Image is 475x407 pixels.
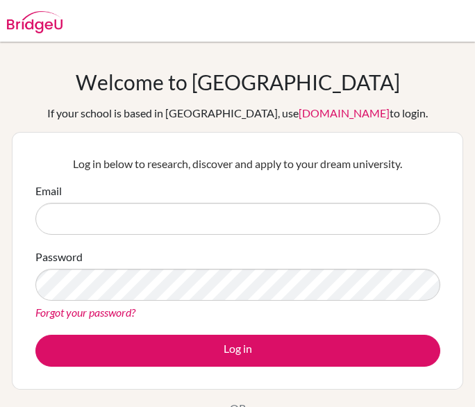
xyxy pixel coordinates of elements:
[299,106,390,119] a: [DOMAIN_NAME]
[7,11,62,33] img: Bridge-U
[76,69,400,94] h1: Welcome to [GEOGRAPHIC_DATA]
[35,335,440,367] button: Log in
[35,249,83,265] label: Password
[35,183,62,199] label: Email
[35,156,440,172] p: Log in below to research, discover and apply to your dream university.
[47,105,428,122] div: If your school is based in [GEOGRAPHIC_DATA], use to login.
[35,306,135,319] a: Forgot your password?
